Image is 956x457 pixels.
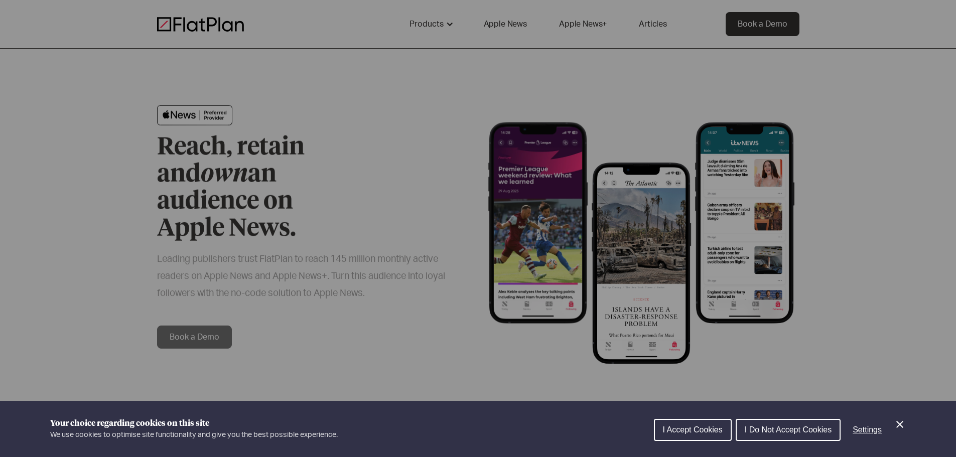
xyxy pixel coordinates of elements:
[845,420,890,440] button: Settings
[894,418,906,430] button: Close Cookie Control
[50,417,338,429] h1: Your choice regarding cookies on this site
[654,419,732,441] button: I Accept Cookies
[663,425,723,434] span: I Accept Cookies
[50,429,338,440] p: We use cookies to optimise site functionality and give you the best possible experience.
[745,425,832,434] span: I Do Not Accept Cookies
[853,425,882,434] span: Settings
[736,419,841,441] button: I Do Not Accept Cookies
